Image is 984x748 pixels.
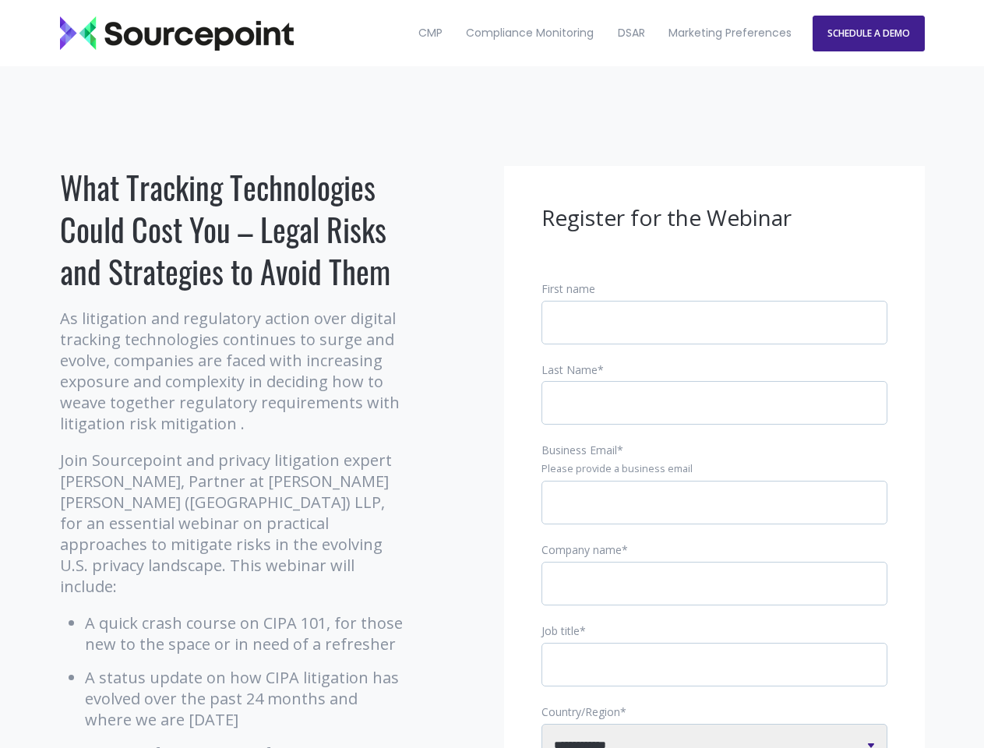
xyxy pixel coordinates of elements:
[541,542,622,557] span: Company name
[541,704,620,719] span: Country/Region
[541,281,595,296] span: First name
[813,16,925,51] a: SCHEDULE A DEMO
[541,443,617,457] span: Business Email
[541,623,580,638] span: Job title
[541,462,887,476] legend: Please provide a business email
[60,166,407,292] h1: What Tracking Technologies Could Cost You – Legal Risks and Strategies to Avoid Them
[60,16,294,51] img: Sourcepoint_logo_black_transparent (2)-2
[85,612,407,654] li: A quick crash course on CIPA 101, for those new to the space or in need of a refresher
[60,308,407,434] p: As litigation and regulatory action over digital tracking technologies continues to surge and evo...
[85,667,407,730] li: A status update on how CIPA litigation has evolved over the past 24 months and where we are [DATE]
[60,450,407,597] p: Join Sourcepoint and privacy litigation expert [PERSON_NAME], Partner at [PERSON_NAME] [PERSON_NA...
[541,203,887,233] h3: Register for the Webinar
[541,362,598,377] span: Last Name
